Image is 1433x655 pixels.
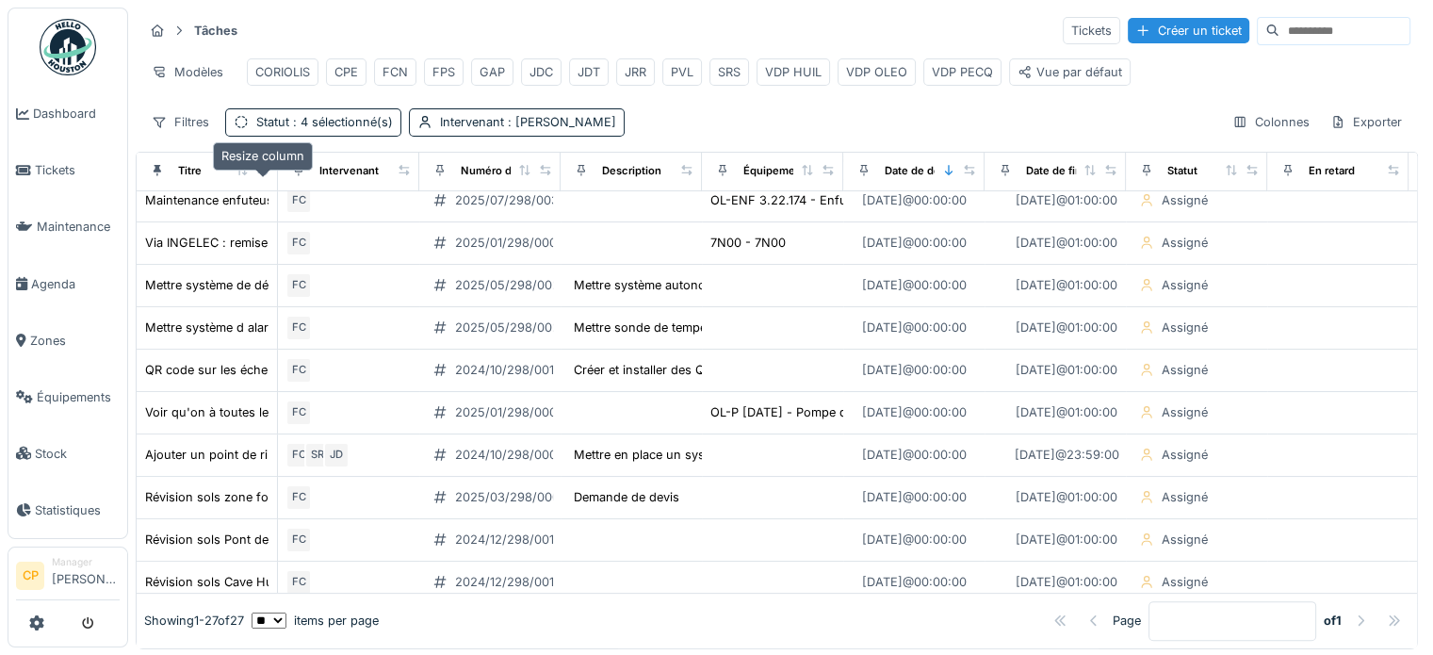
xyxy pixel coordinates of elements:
div: Intervenant [319,163,379,179]
a: Agenda [8,255,127,312]
div: Intervenant [440,113,616,131]
div: Modèles [143,58,232,86]
div: 2024/12/298/00160 [455,531,569,549]
div: FPS [432,63,455,81]
div: 2024/10/298/00111 [455,361,563,379]
div: GAP [480,63,505,81]
div: 2025/03/298/00002 [455,488,575,506]
div: SR [304,442,331,468]
span: Zones [30,332,120,350]
div: FC [285,315,312,341]
div: OL-ENF 3.22.174 - Enfuteuse Huile Réacteurs OLEO NEW 2022 [710,191,1075,209]
div: Assigné [1162,319,1208,336]
div: FC [285,400,312,426]
div: Mettre sonde de température sur tuyau cuivre . ... [574,319,860,336]
div: [DATE] @ 00:00:00 [862,573,967,591]
div: 2024/10/298/00089 [455,446,572,464]
div: CORIOLIS [255,63,310,81]
div: Assigné [1162,191,1208,209]
div: Mettre système autonome sur prise avec sonde li... [574,276,868,294]
a: Statistiques [8,482,127,538]
div: Manager [52,555,120,569]
div: QR code sur les échelles [145,361,286,379]
img: Badge_color-CXgf-gQk.svg [40,19,96,75]
div: [DATE] @ 01:00:00 [1016,234,1117,252]
div: 2025/07/298/00329 [455,191,574,209]
div: 2025/01/298/00045 [455,234,572,252]
div: Mettre système d alarme sur purge automatiqueTH66 [145,319,451,336]
div: FC [285,272,312,299]
div: VDP HUIL [765,63,822,81]
div: [DATE] @ 01:00:00 [1016,573,1117,591]
div: FC [285,230,312,256]
div: [DATE] @ 00:00:00 [862,319,967,336]
div: Demande de devis [574,488,679,506]
div: Vue par défaut [1018,63,1122,81]
div: Date de fin planifiée [1026,163,1129,179]
div: Showing 1 - 27 of 27 [144,613,244,630]
div: Révision sols zone food [145,488,284,506]
div: Assigné [1162,488,1208,506]
div: Révision sols Cave Huilerie (Apers) [145,573,347,591]
div: [DATE] @ 00:00:00 [862,488,967,506]
div: 2024/12/298/00161 [455,573,566,591]
div: OL-P [DATE] - Pompe de transfert R04 [710,403,933,421]
div: FC [285,188,312,214]
span: Dashboard [33,105,120,123]
div: Assigné [1162,446,1208,464]
div: SRS [718,63,741,81]
div: Tickets [1063,17,1120,44]
div: Assigné [1162,234,1208,252]
div: [DATE] @ 01:00:00 [1016,531,1117,549]
div: [DATE] @ 01:00:00 [1016,403,1117,421]
div: FC [285,484,312,511]
div: Assigné [1162,361,1208,379]
a: Tickets [8,142,127,199]
div: [DATE] @ 00:00:00 [862,191,967,209]
div: [DATE] @ 00:00:00 [862,531,967,549]
div: Titre [178,163,202,179]
div: 7N00 - 7N00 [710,234,786,252]
span: Agenda [31,275,120,293]
div: JD [323,442,350,468]
div: Créer et installer des QR code pour les échelle... [574,361,850,379]
a: Dashboard [8,86,127,142]
div: JDC [529,63,553,81]
div: FC [285,569,312,596]
div: Resize column [213,142,313,170]
span: : [PERSON_NAME] [504,115,616,129]
div: Mettre système de détection inondation pédiluve [145,276,424,294]
div: Assigné [1162,403,1208,421]
span: : 4 sélectionné(s) [289,115,393,129]
strong: of 1 [1324,613,1342,630]
div: 2025/05/298/00222 [455,276,575,294]
div: FC [285,442,312,468]
div: Description [602,163,661,179]
span: Tickets [35,161,120,179]
div: [DATE] @ 01:00:00 [1016,191,1117,209]
a: Maintenance [8,199,127,255]
div: [DATE] @ 00:00:00 [862,403,967,421]
div: Équipement [743,163,806,179]
div: Via INGELEC : remise en état dégât souris [145,234,385,252]
div: FC [285,527,312,553]
div: [DATE] @ 00:00:00 [862,446,967,464]
div: 2025/05/298/00224 [455,319,575,336]
div: Voir qu'on à toutes les pièces pour la révision pompe transfert R4 fuite [145,403,553,421]
div: [DATE] @ 01:00:00 [1016,319,1117,336]
a: Équipements [8,368,127,425]
div: Mettre en place un système de rinçage de la con... [574,446,864,464]
a: CP Manager[PERSON_NAME] [16,555,120,600]
li: [PERSON_NAME] [52,555,120,596]
div: [DATE] @ 01:00:00 [1016,488,1117,506]
div: Numéro de ticket [461,163,550,179]
div: [DATE] @ 01:00:00 [1016,361,1117,379]
div: FC [285,357,312,384]
div: Créer un ticket [1128,18,1249,43]
a: Zones [8,312,127,368]
div: Page [1113,613,1141,630]
span: Équipements [37,388,120,406]
div: [DATE] @ 01:00:00 [1016,276,1117,294]
div: [DATE] @ 23:59:00 [1015,446,1119,464]
div: Ajouter un point de rinçage de la conduite [PERSON_NAME] sous [PERSON_NAME] [145,446,628,464]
